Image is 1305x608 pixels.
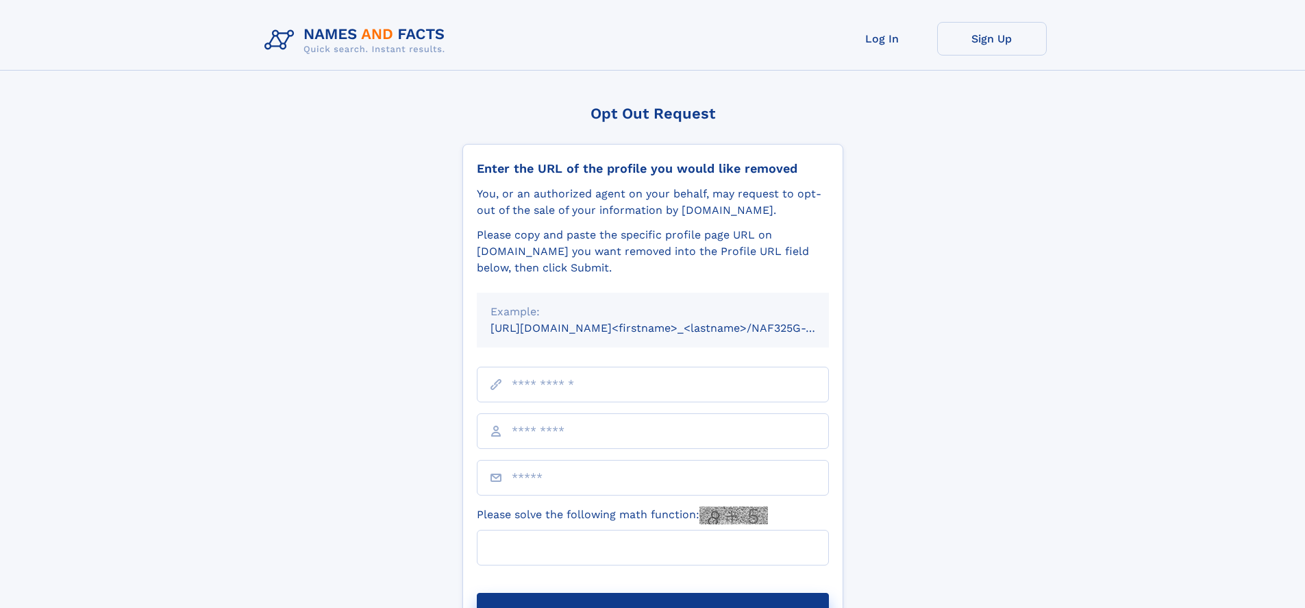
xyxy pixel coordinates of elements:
[259,22,456,59] img: Logo Names and Facts
[490,321,855,335] small: [URL][DOMAIN_NAME]<firstname>_<lastname>/NAF325G-xxxxxxxx
[490,304,815,320] div: Example:
[937,22,1047,56] a: Sign Up
[828,22,937,56] a: Log In
[477,227,829,276] div: Please copy and paste the specific profile page URL on [DOMAIN_NAME] you want removed into the Pr...
[477,161,829,176] div: Enter the URL of the profile you would like removed
[477,186,829,219] div: You, or an authorized agent on your behalf, may request to opt-out of the sale of your informatio...
[477,507,768,524] label: Please solve the following math function:
[462,105,843,122] div: Opt Out Request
